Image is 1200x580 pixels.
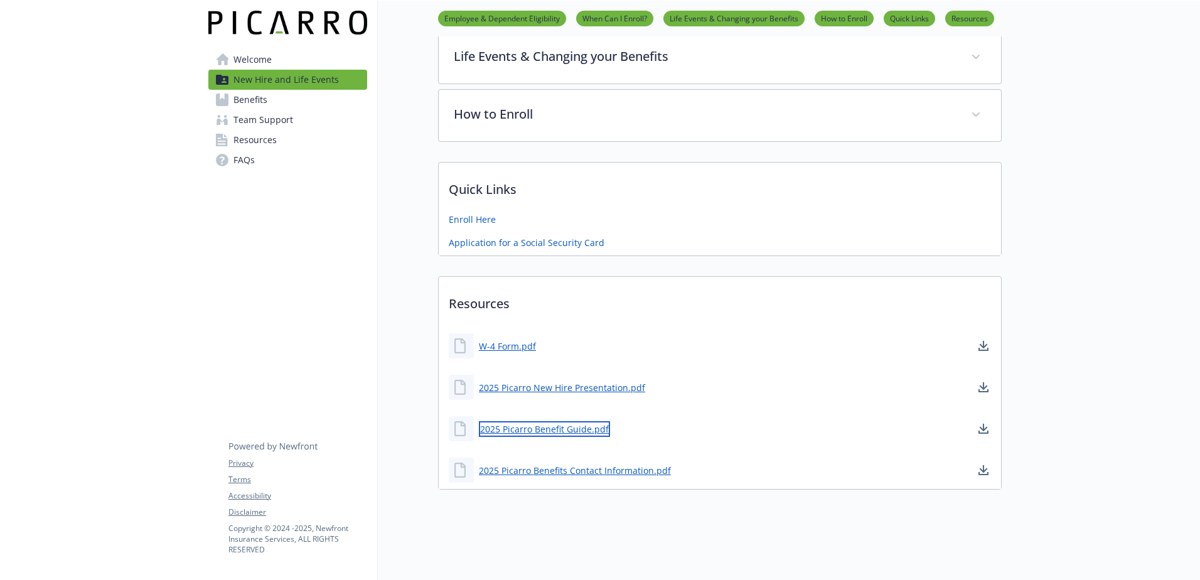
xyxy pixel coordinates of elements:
[208,130,367,150] a: Resources
[884,12,935,24] a: Quick Links
[228,523,367,555] p: Copyright © 2024 - 2025 , Newfront Insurance Services, ALL RIGHTS RESERVED
[479,340,536,353] a: W-4 Form.pdf
[479,421,610,437] a: 2025 Picarro Benefit Guide.pdf
[663,12,805,24] a: Life Events & Changing your Benefits
[228,474,367,485] a: Terms
[228,507,367,518] a: Disclaimer
[454,105,956,124] p: How to Enroll
[449,213,496,226] a: Enroll Here
[576,12,653,24] a: When Can I Enroll?
[976,338,991,353] a: download document
[233,50,272,70] span: Welcome
[233,150,255,170] span: FAQs
[208,150,367,170] a: FAQs
[439,32,1001,83] div: Life Events & Changing your Benefits
[208,90,367,110] a: Benefits
[208,110,367,130] a: Team Support
[233,130,277,150] span: Resources
[233,90,267,110] span: Benefits
[454,47,956,66] p: Life Events & Changing your Benefits
[233,70,339,90] span: New Hire and Life Events
[976,463,991,478] a: download document
[479,381,645,394] a: 2025 Picarro New Hire Presentation.pdf
[976,421,991,436] a: download document
[438,12,566,24] a: Employee & Dependent Eligibility
[228,458,367,469] a: Privacy
[439,163,1001,209] p: Quick Links
[976,380,991,395] a: download document
[228,490,367,502] a: Accessibility
[815,12,874,24] a: How to Enroll
[439,277,1001,323] p: Resources
[479,464,671,477] a: 2025 Picarro Benefits Contact Information.pdf
[945,12,994,24] a: Resources
[233,110,293,130] span: Team Support
[439,90,1001,141] div: How to Enroll
[449,236,604,249] a: Application for a Social Security Card
[208,50,367,70] a: Welcome
[208,70,367,90] a: New Hire and Life Events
